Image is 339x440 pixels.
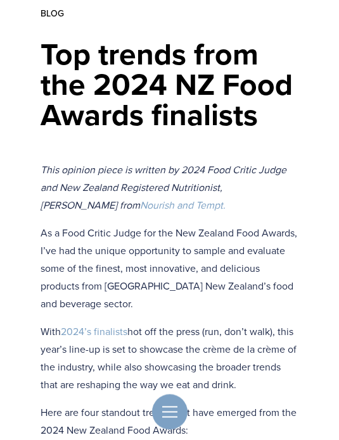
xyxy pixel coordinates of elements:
[152,394,188,430] button: Toggle menu
[140,198,226,212] em: Nourish and Tempt.
[41,162,289,212] em: This opinion piece is written by 2024 Food Critic Judge and New Zealand Registered Nutritionist, ...
[41,403,298,439] p: Here are four standout trends that have emerged from the 2024 New Zealand Food Awards:
[41,7,64,20] a: Blog
[41,39,298,130] h1: Top trends from the 2024 NZ Food Awards finalists
[41,224,298,312] p: As a Food Critic Judge for the New Zealand Food Awards, I’ve had the unique opportunity to sample...
[61,324,127,338] a: 2024’s finalists
[140,198,228,212] a: Nourish and Tempt.
[41,322,298,393] p: With hot off the press (run, don’t walk), this year’s line-up is set to showcase the crème de la ...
